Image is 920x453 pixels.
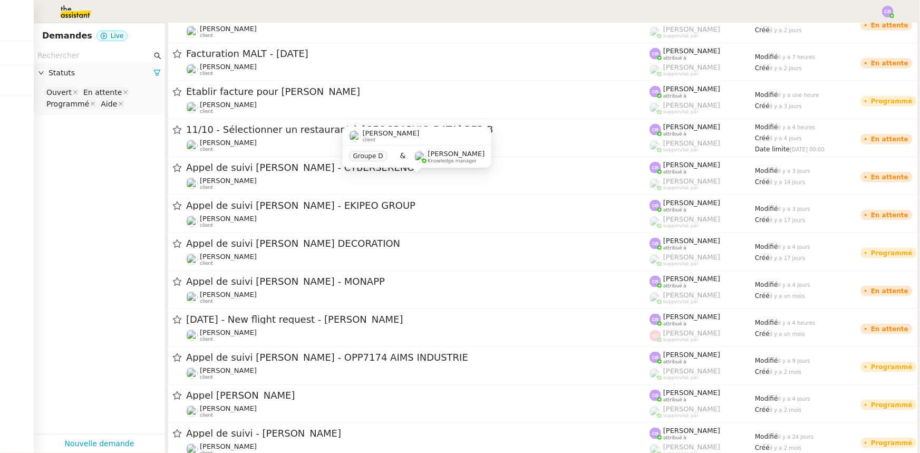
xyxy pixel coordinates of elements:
[663,397,686,403] span: attribué à
[663,359,686,365] span: attribué à
[770,136,802,141] span: il y a 4 jours
[755,26,770,34] span: Créé
[778,124,816,130] span: il y a 4 heures
[770,27,802,33] span: il y a 2 jours
[650,25,755,39] app-user-label: suppervisé par
[650,291,755,305] app-user-label: suppervisé par
[871,60,908,66] div: En attente
[663,435,686,441] span: attribué à
[428,150,485,158] span: [PERSON_NAME]
[200,253,257,261] span: [PERSON_NAME]
[186,140,198,151] img: users%2FyAaYa0thh1TqqME0LKuif5ROJi43%2Favatar%2F3a825d04-53b1-4b39-9daa-af456df7ce53
[200,336,213,342] span: client
[650,101,755,115] app-user-label: suppervisé par
[790,147,825,152] span: [DATE] 00:00
[871,326,908,332] div: En attente
[186,102,198,113] img: users%2FlDmuo7YqqMXJgzDVJbaES5acHwn1%2Favatar%2F2021.08.31%20Photo%20Erwan%20Piano%20-%20Yellow%2...
[200,442,257,450] span: [PERSON_NAME]
[650,237,755,250] app-user-label: attribué à
[650,48,661,60] img: svg
[42,28,92,43] nz-page-header-title: Demandes
[755,243,778,250] span: Modifié
[650,276,661,287] img: svg
[770,407,802,413] span: il y a 2 mois
[663,283,686,289] span: attribué à
[650,216,661,228] img: users%2FoFdbodQ3TgNoWt9kP3GXAs5oaCq1%2Favatar%2Fprofile-pic.png
[871,22,908,28] div: En attente
[663,147,699,153] span: suppervisé par
[200,63,257,71] span: [PERSON_NAME]
[770,331,805,337] span: il y a un mois
[186,315,650,324] span: [DATE] - New flight request - [PERSON_NAME]
[755,444,770,451] span: Créé
[755,368,770,375] span: Créé
[663,199,720,207] span: [PERSON_NAME]
[663,291,720,299] span: [PERSON_NAME]
[663,223,699,229] span: suppervisé par
[650,199,755,213] app-user-label: attribué à
[200,404,257,412] span: [PERSON_NAME]
[778,54,816,60] span: il y a 7 heures
[83,88,122,97] div: En attente
[755,433,778,440] span: Modifié
[770,369,802,375] span: il y a 2 mois
[663,47,720,55] span: [PERSON_NAME]
[186,87,650,97] span: Établir facture pour [PERSON_NAME]
[186,404,650,418] app-user-detailed-label: client
[186,353,650,362] span: Appel de suivi [PERSON_NAME] - OPP7174 AIMS INDUSTRIE
[663,177,720,185] span: [PERSON_NAME]
[755,216,770,224] span: Créé
[663,101,720,109] span: [PERSON_NAME]
[663,33,699,39] span: suppervisé par
[186,329,650,342] app-user-detailed-label: client
[101,99,117,109] div: Aide
[755,254,770,262] span: Créé
[46,88,72,97] div: Ouvert
[186,49,650,59] span: Facturation MALT - [DATE]
[46,99,89,109] div: Programmé
[186,101,650,114] app-user-detailed-label: client
[650,177,755,191] app-user-label: suppervisé par
[663,215,720,223] span: [PERSON_NAME]
[650,47,755,61] app-user-label: attribué à
[186,406,198,417] img: users%2FW4OQjB9BRtYK2an7yusO0WsYLsD3%2Favatar%2F28027066-518b-424c-8476-65f2e549ac29
[650,254,661,266] img: users%2FoFdbodQ3TgNoWt9kP3GXAs5oaCq1%2Favatar%2Fprofile-pic.png
[755,281,778,288] span: Modifié
[755,319,778,326] span: Modifié
[663,261,699,267] span: suppervisé par
[65,438,134,450] a: Nouvelle demande
[650,390,661,401] img: svg
[650,200,661,211] img: svg
[663,131,686,137] span: attribué à
[770,293,805,299] span: il y a un mois
[200,298,213,304] span: client
[650,161,755,175] app-user-label: attribué à
[778,434,814,440] span: il y a 24 jours
[98,99,125,109] nz-select-item: Aide
[663,109,699,115] span: suppervisé par
[200,412,213,418] span: client
[37,50,152,62] input: Rechercher
[186,139,650,152] app-user-detailed-label: client
[778,358,810,364] span: il y a 9 jours
[186,254,198,265] img: users%2FW4OQjB9BRtYK2an7yusO0WsYLsD3%2Favatar%2F28027066-518b-424c-8476-65f2e549ac29
[755,292,770,300] span: Créé
[663,245,686,251] span: attribué à
[770,179,806,185] span: il y a 14 jours
[200,109,213,114] span: client
[44,87,80,98] nz-select-item: Ouvert
[663,139,720,147] span: [PERSON_NAME]
[363,129,420,137] span: [PERSON_NAME]
[414,151,426,162] img: users%2FoFdbodQ3TgNoWt9kP3GXAs5oaCq1%2Favatar%2Fprofile-pic.png
[650,275,755,288] app-user-label: attribué à
[186,239,650,248] span: Appel de suivi [PERSON_NAME] DECORATION
[778,244,810,250] span: il y a 4 jours
[349,130,361,142] img: users%2FW4OQjB9BRtYK2an7yusO0WsYLsD3%2Favatar%2F28027066-518b-424c-8476-65f2e549ac29
[871,250,913,256] div: Programmé
[186,125,650,134] span: 11/10 - Sélectionner un restaurant à [GEOGRAPHIC_DATA] RER B
[186,25,650,38] app-user-detailed-label: client
[650,352,661,363] img: svg
[755,53,778,61] span: Modifié
[871,402,913,408] div: Programmé
[778,320,816,326] span: il y a 4 heures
